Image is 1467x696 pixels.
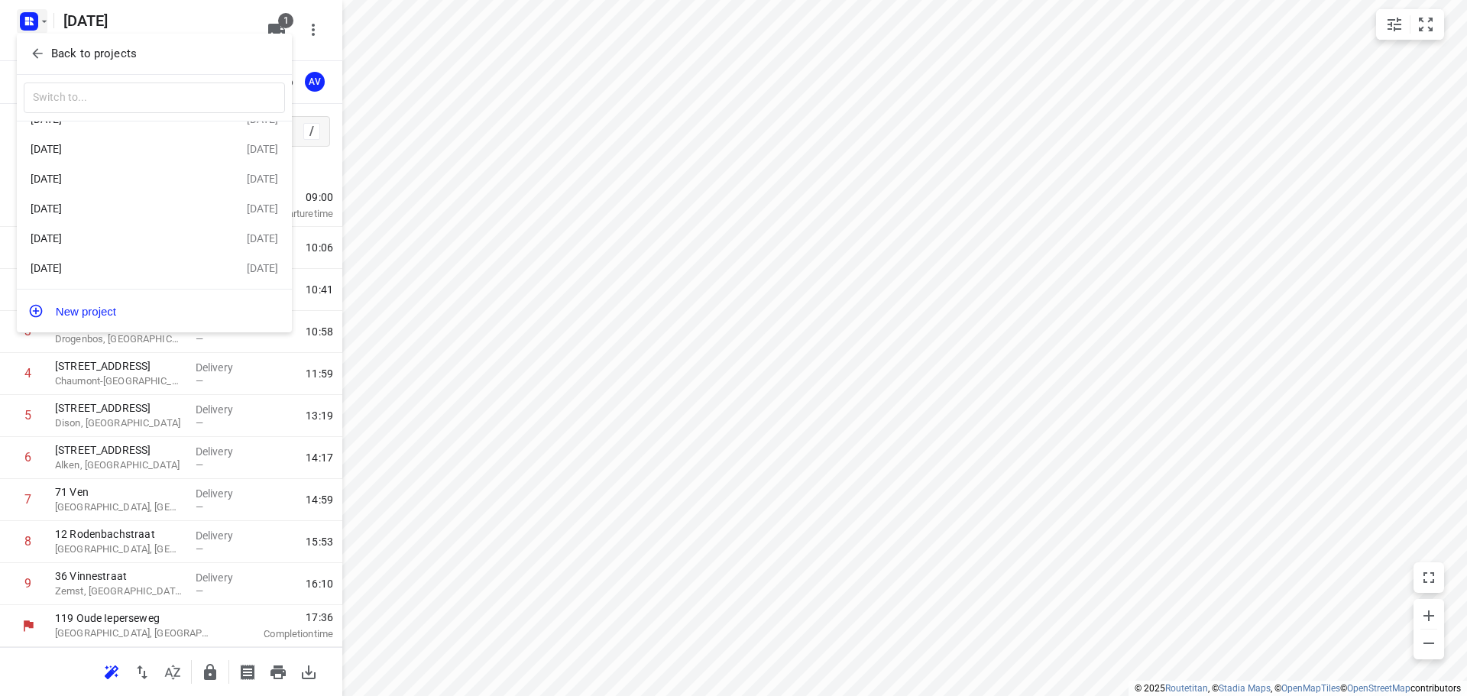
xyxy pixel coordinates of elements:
div: [DATE][DATE] [17,164,292,194]
div: [DATE][DATE] [17,253,292,283]
div: [DATE] [31,262,206,274]
div: [DATE] [31,143,206,155]
div: [DATE] [31,202,206,215]
div: [DATE] [247,173,278,185]
div: [DATE][DATE] [17,194,292,224]
div: [DATE] [247,262,278,274]
div: [DATE] [31,173,206,185]
button: New project [17,296,292,326]
div: [DATE][DATE] [17,223,292,253]
div: [DATE] [247,202,278,215]
div: [DATE] [31,232,206,244]
input: Switch to... [24,83,285,114]
div: [DATE][DATE] [17,134,292,164]
button: Back to projects [24,41,285,66]
div: [DATE] [247,232,278,244]
p: Back to projects [51,45,137,63]
div: [DATE] [247,143,278,155]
